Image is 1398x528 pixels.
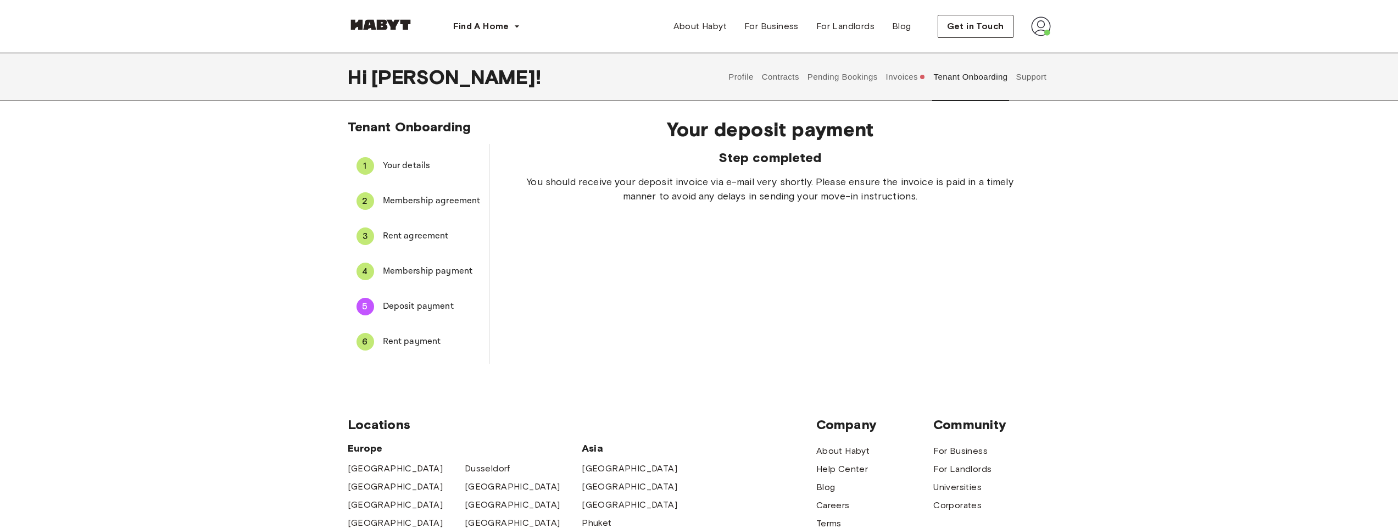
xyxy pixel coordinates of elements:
span: For Business [744,20,799,33]
a: [GEOGRAPHIC_DATA] [348,480,443,493]
a: For Landlords [933,463,992,476]
span: You should receive your deposit invoice via e-mail very shortly. Please ensure the invoice is pai... [525,175,1016,203]
button: Contracts [760,53,800,101]
div: 3 [357,227,374,245]
span: Rent payment [383,335,481,348]
a: [GEOGRAPHIC_DATA] [348,498,443,512]
div: 6Rent payment [348,329,489,355]
span: Find A Home [453,20,509,33]
button: Tenant Onboarding [932,53,1009,101]
a: For Business [736,15,807,37]
span: Step completed [525,149,1016,166]
div: 2 [357,192,374,210]
div: 1Your details [348,153,489,179]
div: 5 [357,298,374,315]
span: Deposit payment [383,300,481,313]
a: For Landlords [807,15,883,37]
span: About Habyt [673,20,727,33]
button: Profile [727,53,755,101]
span: Rent agreement [383,230,481,243]
div: 5Deposit payment [348,293,489,320]
a: [GEOGRAPHIC_DATA] [465,498,560,512]
span: Your deposit payment [525,118,1016,141]
img: Habyt [348,19,414,30]
div: 4Membership payment [348,258,489,285]
a: About Habyt [816,444,870,458]
a: [GEOGRAPHIC_DATA] [582,480,677,493]
img: avatar [1031,16,1051,36]
a: [GEOGRAPHIC_DATA] [582,498,677,512]
span: Europe [348,442,582,455]
button: Find A Home [444,15,529,37]
button: Get in Touch [938,15,1013,38]
div: 6 [357,333,374,351]
span: Tenant Onboarding [348,119,471,135]
a: Careers [816,499,850,512]
div: 3Rent agreement [348,223,489,249]
div: 2Membership agreement [348,188,489,214]
div: 4 [357,263,374,280]
span: Asia [582,442,699,455]
span: Membership agreement [383,194,481,208]
span: Company [816,416,933,433]
span: Hi [348,65,371,88]
span: Community [933,416,1050,433]
span: [PERSON_NAME] ! [371,65,541,88]
a: Help Center [816,463,868,476]
button: Pending Bookings [806,53,879,101]
span: Locations [348,416,816,433]
button: Support [1015,53,1048,101]
span: For Landlords [816,20,875,33]
a: Universities [933,481,982,494]
span: Your details [383,159,481,173]
span: Blog [892,20,911,33]
a: About Habyt [665,15,736,37]
a: [GEOGRAPHIC_DATA] [582,462,677,475]
a: For Business [933,444,988,458]
span: Get in Touch [947,20,1004,33]
div: user profile tabs [725,53,1051,101]
button: Invoices [884,53,927,101]
a: Blog [816,481,836,494]
div: 1 [357,157,374,175]
a: [GEOGRAPHIC_DATA] [348,462,443,475]
span: Membership payment [383,265,481,278]
a: [GEOGRAPHIC_DATA] [465,480,560,493]
a: Corporates [933,499,982,512]
a: Blog [883,15,920,37]
a: Dusseldorf [465,462,510,475]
